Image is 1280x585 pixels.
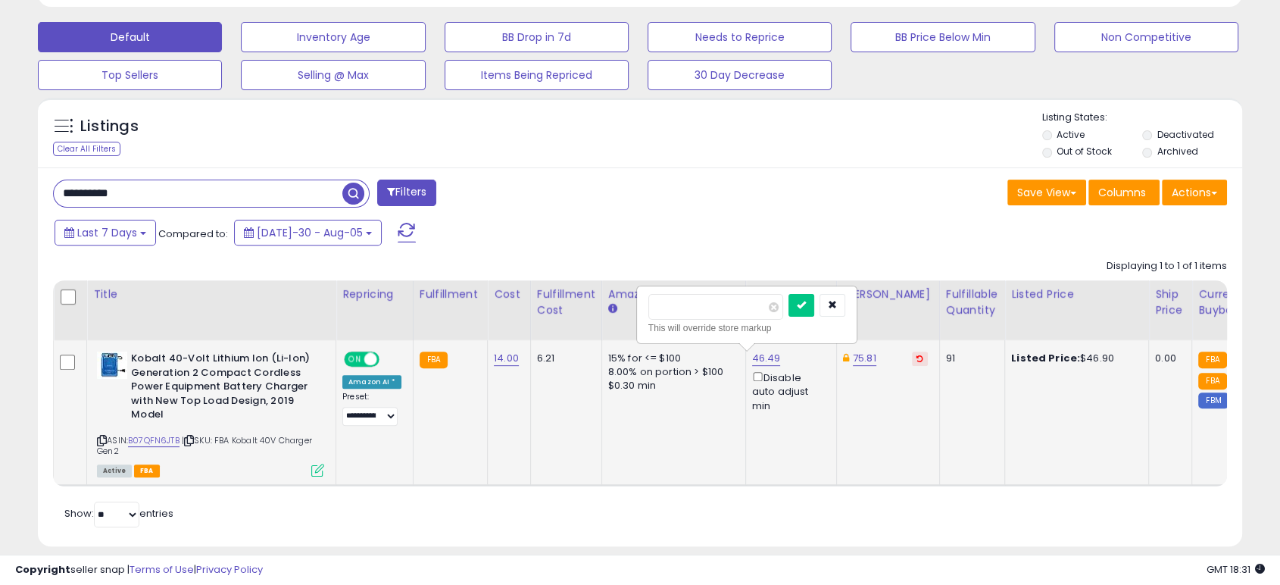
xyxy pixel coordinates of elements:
[38,60,222,90] button: Top Sellers
[64,506,173,521] span: Show: entries
[1098,185,1146,200] span: Columns
[345,353,364,366] span: ON
[608,352,734,365] div: 15% for <= $100
[537,286,595,318] div: Fulfillment Cost
[420,352,448,368] small: FBA
[648,22,832,52] button: Needs to Reprice
[1054,22,1238,52] button: Non Competitive
[494,286,524,302] div: Cost
[38,22,222,52] button: Default
[1007,180,1086,205] button: Save View
[1011,352,1137,365] div: $46.90
[97,434,312,457] span: | SKU: FBA Kobalt 40V Charger Gen2
[445,60,629,90] button: Items Being Repriced
[97,465,132,477] span: All listings currently available for purchase on Amazon
[15,563,263,577] div: seller snap | |
[1011,351,1080,365] b: Listed Price:
[608,379,734,393] div: $0.30 min
[843,286,933,302] div: [PERSON_NAME]
[128,434,180,447] a: B07QFN6JTB
[1198,373,1226,389] small: FBA
[853,351,876,366] a: 75.81
[648,321,845,336] div: This will override store markup
[93,286,329,302] div: Title
[53,142,120,156] div: Clear All Filters
[1198,352,1226,368] small: FBA
[131,352,315,426] b: Kobalt 40-Volt Lithium Ion (Li-Ion) Generation 2 Compact Cordless Power Equipment Battery Charger...
[97,352,127,379] img: 41uo2TVk7pL._SL40_.jpg
[494,351,519,366] a: 14.00
[15,562,70,577] strong: Copyright
[537,352,590,365] div: 6.21
[1088,180,1160,205] button: Columns
[77,225,137,240] span: Last 7 Days
[752,369,825,413] div: Disable auto adjust min
[1011,286,1142,302] div: Listed Price
[1042,111,1242,125] p: Listing States:
[1107,259,1227,274] div: Displaying 1 to 1 of 1 items
[97,352,324,475] div: ASIN:
[1198,393,1228,408] small: FBM
[608,302,617,316] small: Amazon Fees.
[257,225,363,240] span: [DATE]-30 - Aug-05
[80,116,139,137] h5: Listings
[377,180,436,206] button: Filters
[1198,286,1276,318] div: Current Buybox Price
[752,351,781,366] a: 46.49
[1162,180,1227,205] button: Actions
[196,562,263,577] a: Privacy Policy
[241,22,425,52] button: Inventory Age
[648,60,832,90] button: 30 Day Decrease
[342,375,401,389] div: Amazon AI *
[1057,128,1085,141] label: Active
[608,365,734,379] div: 8.00% on portion > $100
[1155,352,1180,365] div: 0.00
[134,465,160,477] span: FBA
[55,220,156,246] button: Last 7 Days
[1057,145,1112,158] label: Out of Stock
[946,286,998,318] div: Fulfillable Quantity
[234,220,382,246] button: [DATE]-30 - Aug-05
[1207,562,1265,577] span: 2025-08-13 18:31 GMT
[608,286,739,302] div: Amazon Fees
[377,353,401,366] span: OFF
[342,286,407,302] div: Repricing
[342,392,401,426] div: Preset:
[241,60,425,90] button: Selling @ Max
[158,227,228,241] span: Compared to:
[420,286,481,302] div: Fulfillment
[1155,286,1185,318] div: Ship Price
[445,22,629,52] button: BB Drop in 7d
[130,562,194,577] a: Terms of Use
[946,352,993,365] div: 91
[1157,145,1198,158] label: Archived
[851,22,1035,52] button: BB Price Below Min
[1157,128,1214,141] label: Deactivated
